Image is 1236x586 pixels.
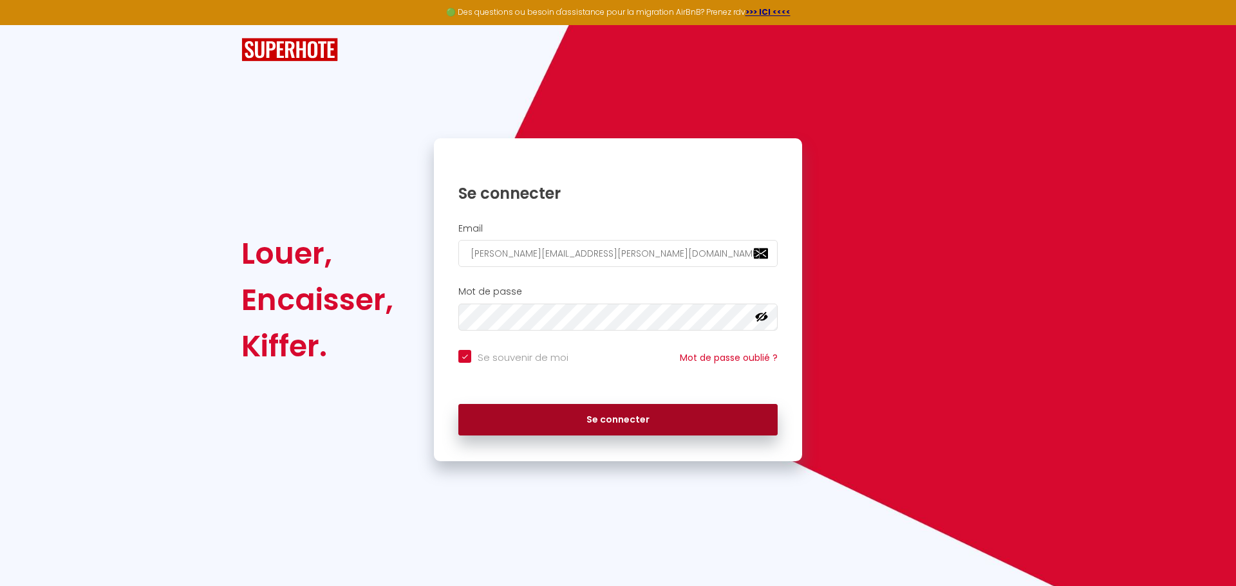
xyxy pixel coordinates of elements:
[458,286,778,297] h2: Mot de passe
[680,351,778,364] a: Mot de passe oublié ?
[241,38,338,62] img: SuperHote logo
[241,323,393,369] div: Kiffer.
[458,223,778,234] h2: Email
[458,404,778,436] button: Se connecter
[241,230,393,277] div: Louer,
[458,183,778,203] h1: Se connecter
[241,277,393,323] div: Encaisser,
[458,240,778,267] input: Ton Email
[745,6,791,17] a: >>> ICI <<<<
